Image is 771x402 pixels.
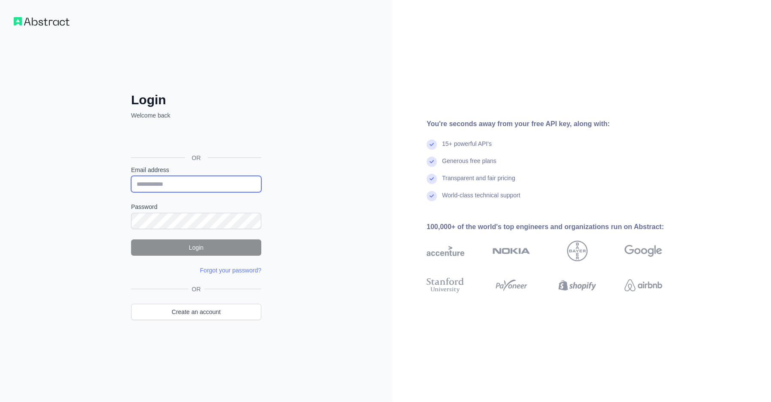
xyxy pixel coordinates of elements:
[559,276,596,295] img: shopify
[442,191,520,208] div: World-class technical support
[131,203,261,211] label: Password
[427,157,437,167] img: check mark
[14,17,69,26] img: Workflow
[427,174,437,184] img: check mark
[427,119,690,129] div: You're seconds away from your free API key, along with:
[131,304,261,320] a: Create an account
[427,276,464,295] img: stanford university
[442,174,515,191] div: Transparent and fair pricing
[131,111,261,120] p: Welcome back
[131,239,261,256] button: Login
[185,154,208,162] span: OR
[427,222,690,232] div: 100,000+ of the world's top engineers and organizations run on Abstract:
[493,241,530,261] img: nokia
[427,139,437,150] img: check mark
[427,191,437,201] img: check mark
[567,241,588,261] img: bayer
[427,241,464,261] img: accenture
[625,276,662,295] img: airbnb
[442,157,496,174] div: Generous free plans
[493,276,530,295] img: payoneer
[131,92,261,108] h2: Login
[625,241,662,261] img: google
[131,166,261,174] label: Email address
[131,129,260,148] div: Đăng nhập bằng Google. Mở trong thẻ mới
[127,129,264,148] iframe: Nút Đăng nhập bằng Google
[188,285,204,293] span: OR
[442,139,492,157] div: 15+ powerful API's
[200,267,261,274] a: Forgot your password?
